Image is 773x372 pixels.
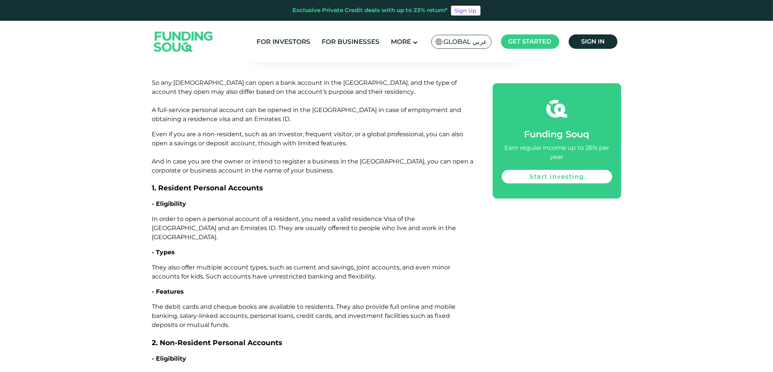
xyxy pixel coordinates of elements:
[320,36,381,48] a: For Businesses
[293,6,448,15] div: Exclusive Private Credit deals with up to 23% return*
[146,23,221,61] img: Logo
[581,38,605,45] span: Sign in
[152,303,456,328] span: The debit cards and cheque books are available to residents. They also provide full online and mo...
[152,264,451,280] span: They also offer multiple account types, such as current and savings, joint accounts, and even min...
[152,338,283,347] span: 2. Non-Resident Personal Accounts
[569,34,617,49] a: Sign in
[152,288,184,295] span: - Features
[152,200,187,207] span: - Eligibility
[152,131,474,174] span: Even if you are a non-resident, such as an investor, frequent visitor, or a global professional, ...
[451,6,481,16] a: Sign Up
[152,215,456,241] span: In order to open a personal account of a resident, you need a valid residence Visa of the [GEOGRA...
[444,37,487,46] span: Global عربي
[152,355,187,362] span: - Eligibility
[435,39,442,45] img: SA Flag
[255,36,312,48] a: For Investors
[152,184,263,192] span: 1. Resident Personal Accounts
[502,143,612,162] div: Earn regular income up to 26% per year
[546,98,567,119] img: fsicon
[524,129,589,140] span: Funding Souq
[509,38,552,45] span: Get started
[152,79,462,123] span: So any [DEMOGRAPHIC_DATA] can open a bank account in the [GEOGRAPHIC_DATA], and the type of accou...
[391,38,411,45] span: More
[152,249,175,256] span: - Types
[502,170,612,184] a: Start investing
